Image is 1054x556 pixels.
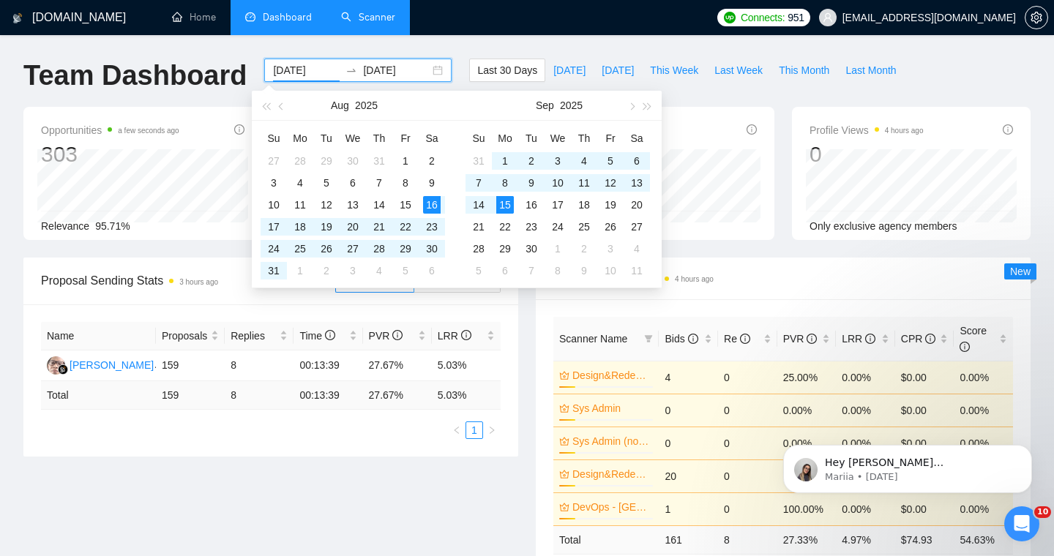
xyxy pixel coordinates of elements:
[41,220,89,232] span: Relevance
[179,278,218,286] time: 3 hours ago
[470,174,487,192] div: 7
[559,370,569,380] span: crown
[571,216,597,238] td: 2025-09-25
[575,196,593,214] div: 18
[1025,12,1048,23] a: setting
[287,216,313,238] td: 2025-08-18
[597,172,624,194] td: 2025-09-12
[47,356,65,375] img: HH
[366,238,392,260] td: 2025-08-28
[340,260,366,282] td: 2025-09-03
[810,140,924,168] div: 0
[397,174,414,192] div: 8
[265,218,283,236] div: 17
[397,196,414,214] div: 15
[287,172,313,194] td: 2025-08-04
[366,260,392,282] td: 2025-09-04
[470,218,487,236] div: 21
[788,10,804,26] span: 951
[960,325,987,353] span: Score
[370,218,388,236] div: 21
[392,194,419,216] td: 2025-08-15
[624,172,650,194] td: 2025-09-13
[628,196,646,214] div: 20
[771,59,837,82] button: This Month
[423,218,441,236] div: 23
[392,260,419,282] td: 2025-09-05
[419,150,445,172] td: 2025-08-02
[41,140,179,168] div: 303
[477,62,537,78] span: Last 30 Days
[518,238,545,260] td: 2025-09-30
[1003,124,1013,135] span: info-circle
[366,172,392,194] td: 2025-08-07
[466,216,492,238] td: 2025-09-21
[313,238,340,260] td: 2025-08-26
[706,59,771,82] button: Last Week
[575,218,593,236] div: 25
[263,11,312,23] span: Dashboard
[162,328,208,344] span: Proposals
[392,150,419,172] td: 2025-08-01
[225,322,294,350] th: Replies
[366,127,392,150] th: Th
[575,152,593,170] div: 4
[602,240,619,258] div: 3
[597,260,624,282] td: 2025-10-10
[294,350,362,381] td: 00:13:39
[261,260,287,282] td: 2025-08-31
[572,367,650,383] a: Design&Redesign (without budget)
[575,240,593,258] div: 2
[273,62,340,78] input: Start date
[291,174,309,192] div: 4
[325,330,335,340] span: info-circle
[318,152,335,170] div: 29
[553,269,1013,288] span: Scanner Breakdown
[559,333,627,345] span: Scanner Name
[41,381,156,410] td: Total
[419,238,445,260] td: 2025-08-30
[318,218,335,236] div: 19
[549,152,567,170] div: 3
[492,216,518,238] td: 2025-09-22
[624,216,650,238] td: 2025-09-27
[118,127,179,135] time: a few seconds ago
[496,218,514,236] div: 22
[340,194,366,216] td: 2025-08-13
[299,330,334,342] span: Time
[549,240,567,258] div: 1
[318,262,335,279] div: 2
[602,174,619,192] div: 12
[761,414,1054,516] iframe: Intercom notifications message
[370,152,388,170] div: 31
[461,330,471,340] span: info-circle
[466,194,492,216] td: 2025-09-14
[397,240,414,258] div: 29
[340,172,366,194] td: 2025-08-06
[549,218,567,236] div: 24
[536,91,554,120] button: Sep
[885,127,924,135] time: 4 hours ago
[419,216,445,238] td: 2025-08-23
[492,127,518,150] th: Mo
[466,260,492,282] td: 2025-10-05
[466,422,482,438] a: 1
[397,218,414,236] div: 22
[845,62,896,78] span: Last Month
[33,44,56,67] img: Profile image for Mariia
[294,381,362,410] td: 00:13:39
[496,174,514,192] div: 8
[318,174,335,192] div: 5
[363,62,430,78] input: End date
[313,127,340,150] th: Tu
[344,174,362,192] div: 6
[340,150,366,172] td: 2025-07-30
[724,333,750,345] span: Re
[571,172,597,194] td: 2025-09-11
[470,196,487,214] div: 14
[549,196,567,214] div: 17
[628,174,646,192] div: 13
[423,174,441,192] div: 9
[650,62,698,78] span: This Week
[41,322,156,350] th: Name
